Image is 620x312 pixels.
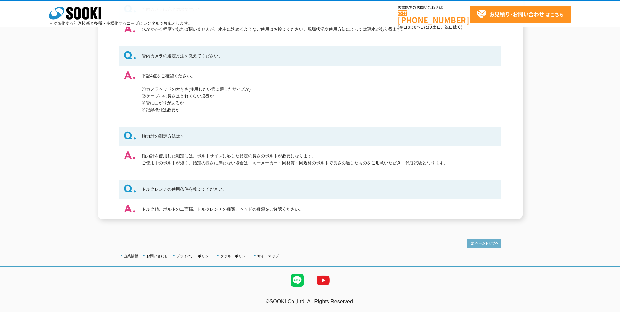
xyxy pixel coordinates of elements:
[595,305,620,311] a: テストMail
[408,24,417,30] span: 8:50
[398,10,470,24] a: [PHONE_NUMBER]
[398,24,462,30] span: (平日 ～ 土日、祝日除く)
[257,254,279,258] a: サイトマップ
[310,267,336,293] img: YouTube
[119,46,501,66] dt: 管内カメラの選定方法を教えてください。
[119,180,501,199] dt: トルクレンチの使用条件を教えてください。
[119,199,501,219] dd: トルク値、ボルトの二面幅、トルクレンチの種類、ヘッドの種類をご確認ください。
[470,6,571,23] a: お見積り･お問い合わせはこちら
[476,9,564,19] span: はこちら
[398,6,470,9] span: お電話でのお問い合わせは
[284,267,310,293] img: LINE
[119,127,501,147] dt: 軸力計の測定方法は？
[49,21,192,25] p: 日々進化する計測技術と多種・多様化するニーズにレンタルでお応えします。
[119,146,501,173] dd: 軸力計を使用した測定には、ボルトサイズに応じた指定の長さのボルトが必要になります。 ご使用中のボルトが短く、指定の長さに満たない場合は、同一メーカー・同材質・同規格のボルトで長さの適したものをご...
[124,254,138,258] a: 企業情報
[220,254,249,258] a: クッキーポリシー
[119,66,501,120] dd: 下記4点をご確認ください。 ①カメラヘッドの大きさ(使用したい管に適したサイズか) ②ケーブルの長さはどれくらい必要か ③管に曲がりがあるか ④記録機能は必要か
[489,10,544,18] strong: お見積り･お問い合わせ
[421,24,432,30] span: 17:30
[146,254,168,258] a: お問い合わせ
[467,239,501,248] img: トップページへ
[176,254,212,258] a: プライバシーポリシー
